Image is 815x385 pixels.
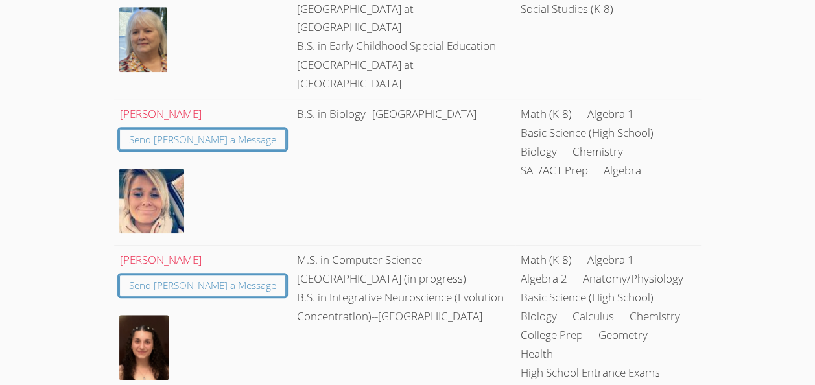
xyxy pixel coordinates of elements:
li: SAT/ACT Prep [521,161,588,180]
img: image.png [119,315,169,380]
li: Basic Science (High School) [521,124,654,143]
li: Biology [521,307,557,326]
td: B.S. in Biology--[GEOGRAPHIC_DATA] [292,99,515,244]
a: Send [PERSON_NAME] a Message [119,129,286,150]
li: Basic Science (High School) [521,288,654,307]
li: Chemistry [573,143,623,161]
li: College Prep [521,326,583,345]
li: Anatomy/Physiology [583,270,683,288]
li: Biology [521,143,557,161]
li: Algebra 2 [521,270,567,288]
li: Calculus [573,307,614,326]
li: Chemistry [630,307,680,326]
li: Algebra [604,161,641,180]
li: Health [521,345,553,364]
li: Math (K-8) [521,105,572,124]
img: avatar.png [119,169,184,233]
li: High School Entrance Exams [521,364,660,382]
li: Geometry [598,326,648,345]
a: [PERSON_NAME] [119,106,201,121]
img: Screen%20Shot%202022-10-08%20at%202.27.06%20PM.png [119,7,167,72]
li: Algebra 1 [587,251,634,270]
li: Algebra 1 [587,105,634,124]
a: Send [PERSON_NAME] a Message [119,275,286,296]
a: [PERSON_NAME] [119,252,201,267]
li: Math (K-8) [521,251,572,270]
